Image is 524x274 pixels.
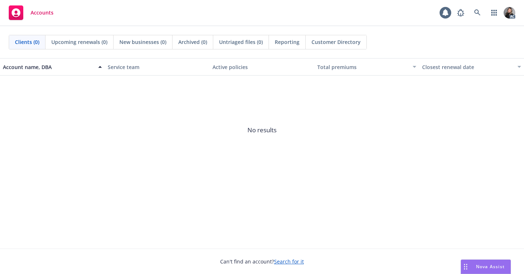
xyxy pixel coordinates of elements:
[15,38,39,46] span: Clients (0)
[461,259,511,274] button: Nova Assist
[317,63,408,71] div: Total premiums
[311,38,361,46] span: Customer Directory
[422,63,513,71] div: Closest renewal date
[476,263,505,270] span: Nova Assist
[274,258,304,265] a: Search for it
[119,38,166,46] span: New businesses (0)
[487,5,501,20] a: Switch app
[3,63,94,71] div: Account name, DBA
[31,10,53,16] span: Accounts
[314,58,419,76] button: Total premiums
[504,7,515,19] img: photo
[220,258,304,265] span: Can't find an account?
[219,38,263,46] span: Untriaged files (0)
[210,58,314,76] button: Active policies
[105,58,210,76] button: Service team
[213,63,311,71] div: Active policies
[470,5,485,20] a: Search
[51,38,107,46] span: Upcoming renewals (0)
[275,38,299,46] span: Reporting
[178,38,207,46] span: Archived (0)
[108,63,207,71] div: Service team
[461,260,470,274] div: Drag to move
[419,58,524,76] button: Closest renewal date
[453,5,468,20] a: Report a Bug
[6,3,56,23] a: Accounts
